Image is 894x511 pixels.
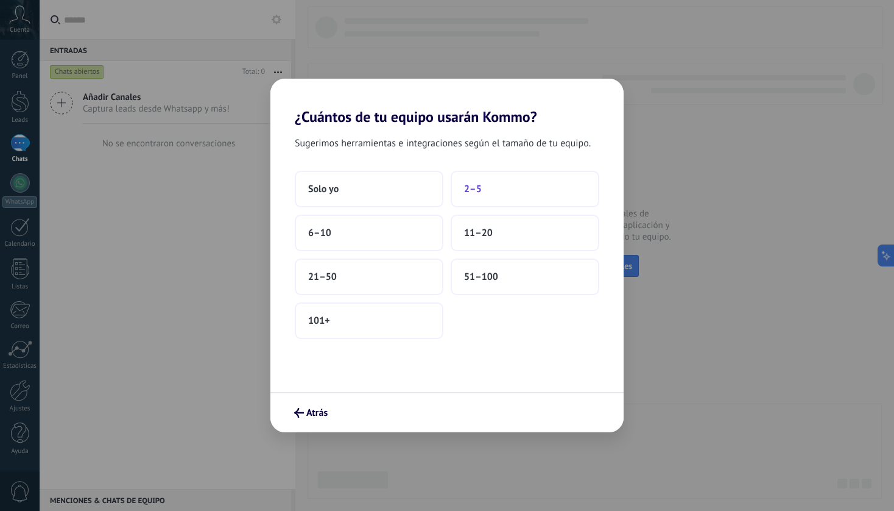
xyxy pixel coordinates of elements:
button: Atrás [289,402,333,423]
button: 2–5 [451,171,599,207]
button: 21–50 [295,259,443,295]
span: 6–10 [308,227,331,239]
button: Solo yo [295,171,443,207]
span: 51–100 [464,271,498,283]
span: 2–5 [464,183,482,195]
h2: ¿Cuántos de tu equipo usarán Kommo? [270,79,624,126]
span: Sugerimos herramientas e integraciones según el tamaño de tu equipo. [295,135,591,151]
button: 6–10 [295,215,443,251]
span: Solo yo [308,183,339,195]
button: 11–20 [451,215,599,251]
span: 21–50 [308,271,337,283]
button: 51–100 [451,259,599,295]
span: Atrás [306,409,328,417]
button: 101+ [295,302,443,339]
span: 101+ [308,315,330,327]
span: 11–20 [464,227,493,239]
